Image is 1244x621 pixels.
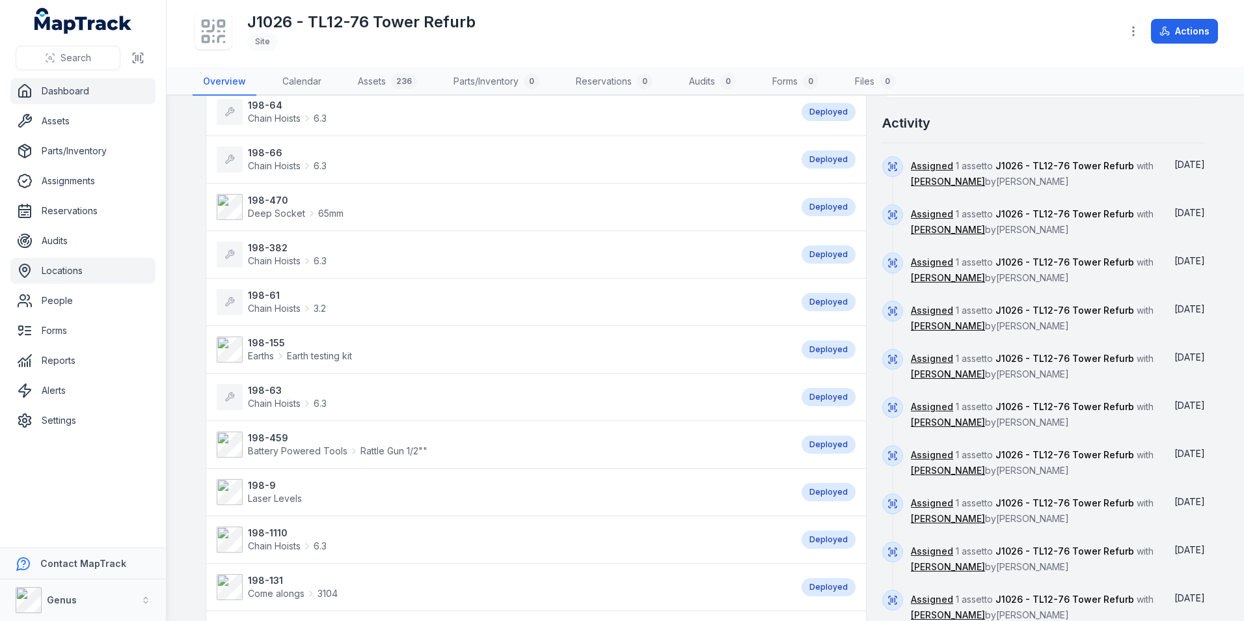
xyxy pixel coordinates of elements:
[1174,544,1205,555] span: [DATE]
[1174,448,1205,459] span: [DATE]
[217,99,789,125] a: 198-64Chain Hoists6.3
[911,464,985,477] a: [PERSON_NAME]
[217,194,789,220] a: 198-470Deep Socket65mm
[637,74,653,89] div: 0
[314,159,327,172] span: 6.3
[318,587,338,600] span: 3104
[1174,400,1205,411] span: [DATE]
[1174,352,1205,363] span: [DATE]
[10,168,155,194] a: Assignments
[347,68,427,96] a: Assets236
[248,112,301,125] span: Chain Hoists
[802,435,856,454] div: Deployed
[1174,207,1205,218] time: 25/08/2025, 3:14:47 pm
[911,512,985,525] a: [PERSON_NAME]
[911,560,985,573] a: [PERSON_NAME]
[911,208,1154,235] span: 1 asset to with by [PERSON_NAME]
[10,228,155,254] a: Audits
[217,479,789,505] a: 198-9Laser Levels
[247,12,476,33] h1: J1026 - TL12-76 Tower Refurb
[40,558,126,569] strong: Contact MapTrack
[911,497,1154,524] span: 1 asset to with by [PERSON_NAME]
[880,74,895,89] div: 0
[314,302,326,315] span: 3.2
[10,258,155,284] a: Locations
[802,388,856,406] div: Deployed
[802,483,856,501] div: Deployed
[248,384,327,397] strong: 198-63
[1174,303,1205,314] time: 25/08/2025, 3:10:24 pm
[720,74,736,89] div: 0
[61,51,91,64] span: Search
[1174,544,1205,555] time: 25/08/2025, 2:45:47 pm
[911,208,953,221] a: Assigned
[802,293,856,311] div: Deployed
[247,33,278,51] div: Site
[995,449,1134,460] span: J1026 - TL12-76 Tower Refurb
[1174,159,1205,170] span: [DATE]
[248,397,301,410] span: Chain Hoists
[10,378,155,404] a: Alerts
[995,545,1134,557] span: J1026 - TL12-76 Tower Refurb
[911,400,953,413] a: Assigned
[803,74,818,89] div: 0
[911,368,985,381] a: [PERSON_NAME]
[911,256,953,269] a: Assigned
[802,245,856,264] div: Deployed
[565,68,663,96] a: Reservations0
[911,416,985,429] a: [PERSON_NAME]
[802,578,856,596] div: Deployed
[217,289,789,315] a: 198-61Chain Hoists3.2
[217,337,789,363] a: 198-155EarthsEarth testing kit
[248,527,327,540] strong: 198-1110
[1174,592,1205,603] span: [DATE]
[248,194,344,207] strong: 198-470
[1174,400,1205,411] time: 25/08/2025, 3:01:15 pm
[802,340,856,359] div: Deployed
[1174,496,1205,507] span: [DATE]
[217,432,789,458] a: 198-459Battery Powered ToolsRattle Gun 1/2""
[911,448,953,462] a: Assigned
[1174,352,1205,363] time: 25/08/2025, 3:09:39 pm
[911,497,953,510] a: Assigned
[248,350,274,363] span: Earths
[248,540,301,553] span: Chain Hoists
[360,445,427,458] span: Rattle Gun 1/2""
[248,289,326,302] strong: 198-61
[47,594,77,605] strong: Genus
[10,138,155,164] a: Parts/Inventory
[16,46,120,70] button: Search
[248,587,304,600] span: Come alongs
[217,146,789,172] a: 198-66Chain Hoists6.3
[911,159,953,172] a: Assigned
[995,353,1134,364] span: J1026 - TL12-76 Tower Refurb
[762,68,829,96] a: Forms0
[995,594,1134,605] span: J1026 - TL12-76 Tower Refurb
[287,350,352,363] span: Earth testing kit
[911,160,1154,187] span: 1 asset to with by [PERSON_NAME]
[802,150,856,169] div: Deployed
[524,74,539,89] div: 0
[248,302,301,315] span: Chain Hoists
[391,74,417,89] div: 236
[995,497,1134,508] span: J1026 - TL12-76 Tower Refurb
[911,545,1154,572] span: 1 asset to with by [PERSON_NAME]
[34,8,132,34] a: MapTrack
[911,352,953,365] a: Assigned
[911,320,985,333] a: [PERSON_NAME]
[248,337,352,350] strong: 198-155
[995,160,1134,171] span: J1026 - TL12-76 Tower Refurb
[248,445,347,458] span: Battery Powered Tools
[911,223,985,236] a: [PERSON_NAME]
[995,305,1134,316] span: J1026 - TL12-76 Tower Refurb
[248,479,302,492] strong: 198-9
[911,594,1154,620] span: 1 asset to with by [PERSON_NAME]
[911,449,1154,476] span: 1 asset to with by [PERSON_NAME]
[314,255,327,268] span: 6.3
[248,207,305,220] span: Deep Socket
[882,114,930,132] h2: Activity
[248,159,301,172] span: Chain Hoists
[217,527,789,553] a: 198-1110Chain Hoists6.3
[10,288,155,314] a: People
[318,207,344,220] span: 65mm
